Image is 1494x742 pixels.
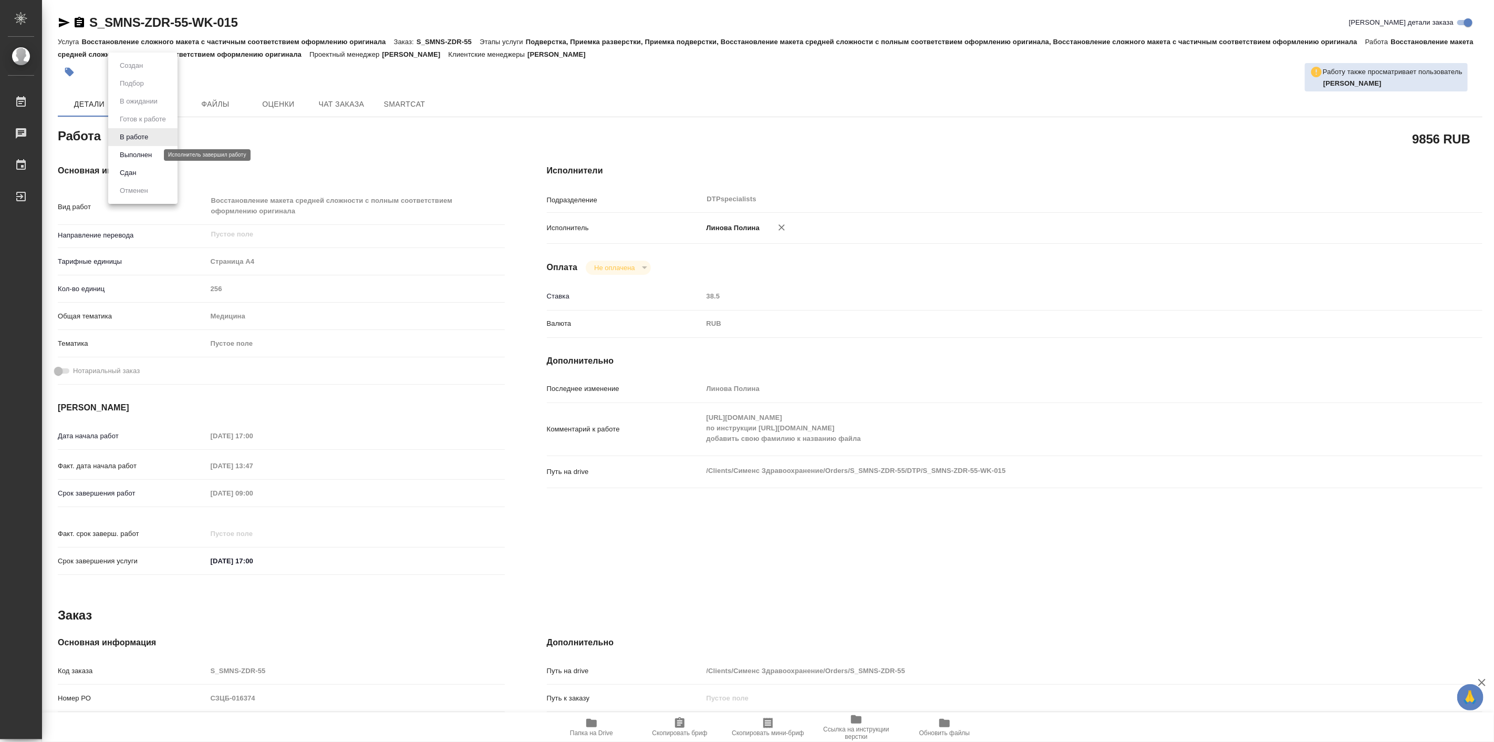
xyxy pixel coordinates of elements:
[117,167,139,179] button: Сдан
[117,149,155,161] button: Выполнен
[117,131,151,143] button: В работе
[117,114,169,125] button: Готов к работе
[117,60,146,71] button: Создан
[117,185,151,197] button: Отменен
[117,96,161,107] button: В ожидании
[117,78,147,89] button: Подбор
